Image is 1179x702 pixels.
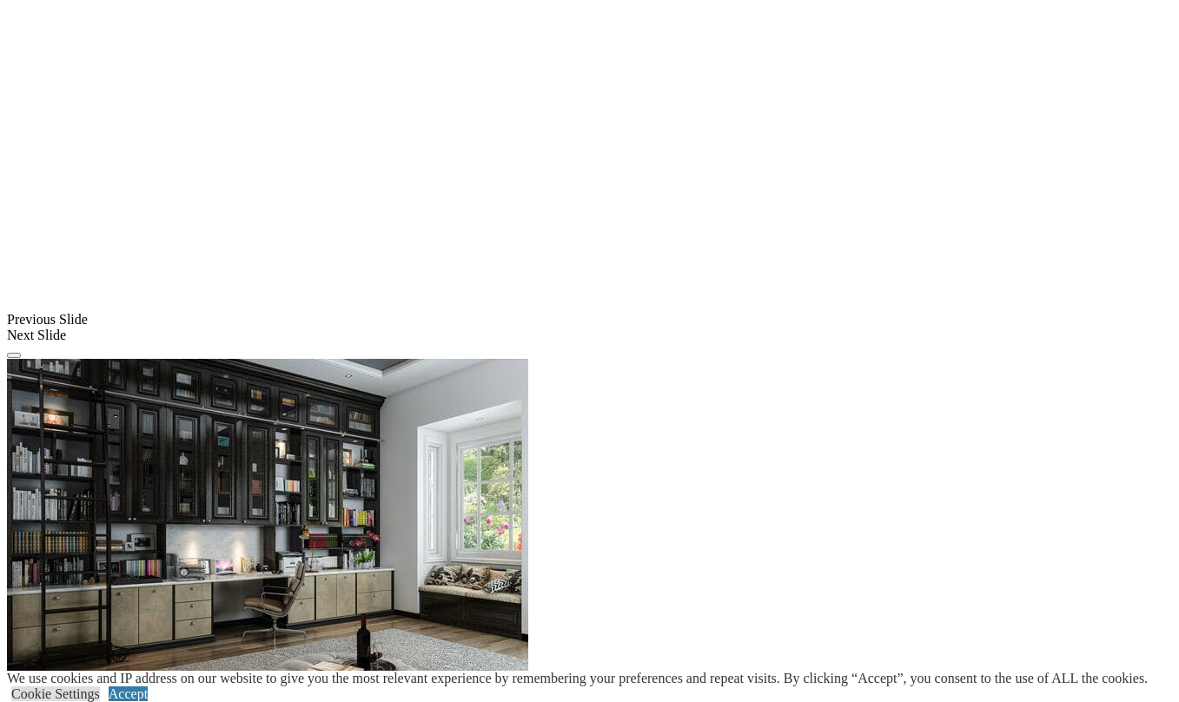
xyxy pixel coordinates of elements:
div: We use cookies and IP address on our website to give you the most relevant experience by remember... [7,671,1148,686]
div: Next Slide [7,328,1172,343]
a: Cookie Settings [11,686,100,701]
a: Accept [109,686,148,701]
div: Previous Slide [7,312,1172,328]
button: Click here to pause slide show [7,353,21,358]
